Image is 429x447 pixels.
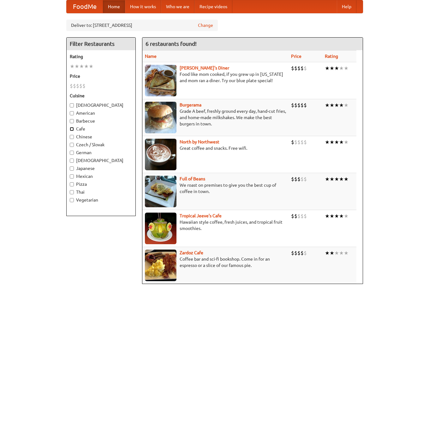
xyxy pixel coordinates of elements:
[330,213,334,220] li: ★
[70,151,74,155] input: German
[145,250,176,281] img: zardoz.jpg
[180,65,229,70] a: [PERSON_NAME]'s Diner
[145,108,286,127] p: Grade A beef, freshly ground every day, hand-cut fries, and home-made milkshakes. We make the bes...
[161,0,194,13] a: Who we are
[304,213,307,220] li: $
[70,142,132,148] label: Czech / Slovak
[70,181,132,187] label: Pizza
[180,176,205,181] b: Full of Beans
[145,54,157,59] a: Name
[180,213,222,218] a: Tropical Jeeve's Cafe
[79,63,84,70] li: ★
[304,250,307,257] li: $
[301,65,304,72] li: $
[145,256,286,269] p: Coffee bar and sci-fi bookshop. Come in for an espresso or a slice of our famous pie.
[294,176,297,183] li: $
[79,82,82,89] li: $
[145,71,286,84] p: Food like mom cooked, if you grew up in [US_STATE] and mom ran a diner. Try our blue plate special!
[70,190,74,194] input: Thai
[301,139,304,146] li: $
[301,102,304,109] li: $
[70,134,132,140] label: Chinese
[194,0,232,13] a: Recipe videos
[334,250,339,257] li: ★
[70,149,132,156] label: German
[66,20,218,31] div: Deliver to: [STREET_ADDRESS]
[67,0,103,13] a: FoodMe
[344,213,349,220] li: ★
[291,65,294,72] li: $
[325,139,330,146] li: ★
[70,173,132,179] label: Mexican
[325,54,338,59] a: Rating
[344,250,349,257] li: ★
[330,65,334,72] li: ★
[180,102,201,107] a: Burgerama
[304,102,307,109] li: $
[330,176,334,183] li: ★
[334,102,339,109] li: ★
[344,176,349,183] li: ★
[70,53,132,60] h5: Rating
[146,41,197,47] ng-pluralize: 6 restaurants found!
[334,213,339,220] li: ★
[325,176,330,183] li: ★
[325,65,330,72] li: ★
[291,102,294,109] li: $
[70,119,74,123] input: Barbecue
[337,0,356,13] a: Help
[70,159,74,163] input: [DEMOGRAPHIC_DATA]
[297,65,301,72] li: $
[70,102,132,108] label: [DEMOGRAPHIC_DATA]
[339,176,344,183] li: ★
[70,135,74,139] input: Chinese
[70,82,73,89] li: $
[344,65,349,72] li: ★
[76,82,79,89] li: $
[145,213,176,244] img: jeeves.jpg
[297,250,301,257] li: $
[334,176,339,183] li: ★
[297,176,301,183] li: $
[339,102,344,109] li: ★
[70,198,74,202] input: Vegetarian
[180,250,203,255] a: Zardoz Cafe
[145,176,176,207] img: beans.jpg
[339,213,344,220] li: ★
[291,250,294,257] li: $
[301,250,304,257] li: $
[294,213,297,220] li: $
[145,65,176,96] img: sallys.jpg
[84,63,89,70] li: ★
[67,38,135,50] h4: Filter Restaurants
[73,82,76,89] li: $
[294,65,297,72] li: $
[70,103,74,107] input: [DEMOGRAPHIC_DATA]
[145,182,286,195] p: We roast on premises to give you the best cup of coffee in town.
[334,65,339,72] li: ★
[70,197,132,203] label: Vegetarian
[301,213,304,220] li: $
[70,93,132,99] h5: Cuisine
[70,73,132,79] h5: Price
[339,139,344,146] li: ★
[82,82,86,89] li: $
[70,111,74,115] input: American
[334,139,339,146] li: ★
[330,139,334,146] li: ★
[325,213,330,220] li: ★
[325,102,330,109] li: ★
[103,0,125,13] a: Home
[70,126,132,132] label: Cafe
[304,65,307,72] li: $
[339,65,344,72] li: ★
[294,139,297,146] li: $
[70,157,132,164] label: [DEMOGRAPHIC_DATA]
[145,145,286,151] p: Great coffee and snacks. Free wifi.
[291,54,301,59] a: Price
[89,63,93,70] li: ★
